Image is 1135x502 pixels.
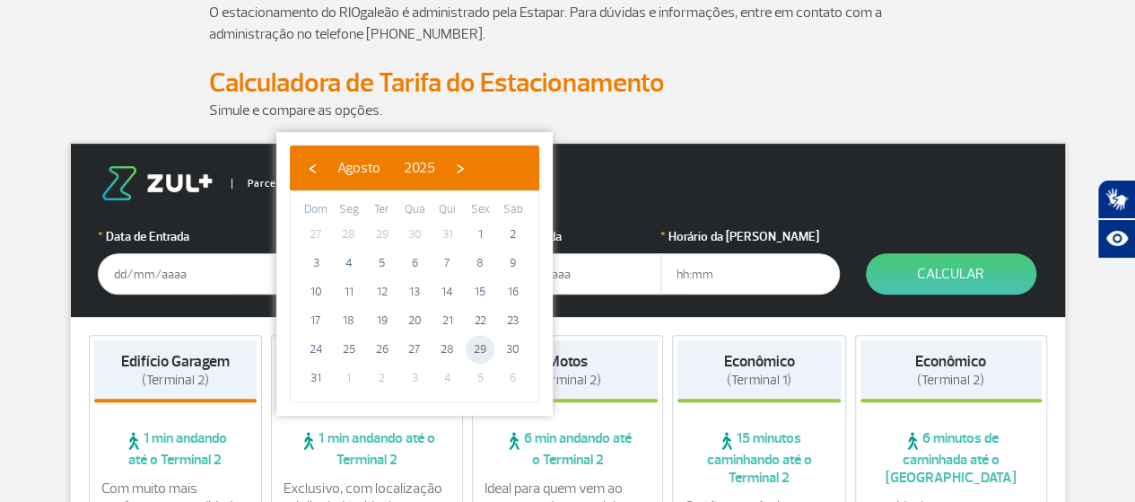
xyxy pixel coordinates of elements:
span: 5 [466,364,494,392]
span: 15 minutos caminhando até o Terminal 2 [677,429,841,487]
img: logo-zul.png [98,166,216,200]
button: 2025 [392,154,447,181]
span: 18 [335,306,363,335]
span: 6 [400,249,429,277]
span: 5 [367,249,396,277]
span: 11 [335,277,363,306]
span: 23 [499,306,528,335]
h2: Calculadora de Tarifa do Estacionamento [209,66,927,100]
span: 1 [335,364,363,392]
span: 7 [433,249,462,277]
bs-datepicker-container: calendar [276,132,553,416]
span: 30 [499,335,528,364]
span: 6 [499,364,528,392]
span: 2 [499,220,528,249]
span: 4 [335,249,363,277]
label: Data de Entrada [98,227,277,246]
span: 6 min andando até o Terminal 2 [477,429,659,469]
span: 3 [400,364,429,392]
span: 13 [400,277,429,306]
input: hh:mm [660,253,840,295]
span: 6 minutos de caminhada até o [GEOGRAPHIC_DATA] [860,429,1042,487]
label: Data da Saída [482,227,661,246]
span: 17 [301,306,330,335]
span: (Terminal 2) [534,372,601,389]
span: 1 min andando até o Terminal 2 [94,429,258,469]
span: 31 [301,364,330,392]
th: weekday [398,200,432,220]
span: 3 [301,249,330,277]
span: 1 [466,220,494,249]
span: 25 [335,335,363,364]
input: dd/mm/aaaa [482,253,661,295]
span: 2 [367,364,396,392]
span: (Terminal 2) [917,372,984,389]
p: O estacionamento do RIOgaleão é administrado pela Estapar. Para dúvidas e informações, entre em c... [209,2,927,45]
span: 28 [335,220,363,249]
span: 8 [466,249,494,277]
span: 22 [466,306,494,335]
span: 9 [499,249,528,277]
span: 12 [367,277,396,306]
span: Agosto [337,159,380,177]
div: Plugin de acessibilidade da Hand Talk. [1097,180,1135,259]
span: 28 [433,335,462,364]
button: Abrir recursos assistivos. [1097,219,1135,259]
span: 31 [433,220,462,249]
button: Abrir tradutor de língua de sinais. [1097,180,1135,219]
span: (Terminal 2) [142,372,209,389]
span: Parceiro Oficial [231,179,324,189]
span: 2025 [404,159,435,177]
span: 24 [301,335,330,364]
span: 27 [400,335,429,364]
span: 26 [367,335,396,364]
span: 4 [433,364,462,392]
span: 30 [400,220,429,249]
span: 16 [499,277,528,306]
th: weekday [333,200,366,220]
span: 21 [433,306,462,335]
strong: Econômico [724,352,795,371]
button: ‹ [299,154,326,181]
strong: Motos [547,352,588,371]
span: 20 [400,306,429,335]
th: weekday [496,200,529,220]
span: 1 min andando até o Terminal 2 [276,429,458,469]
span: (Terminal 1) [727,372,791,389]
button: Calcular [866,253,1036,295]
bs-datepicker-navigation-view: ​ ​ ​ [299,156,474,174]
input: dd/mm/aaaa [98,253,277,295]
strong: Edifício Garagem [121,352,230,371]
p: Simule e compare as opções. [209,100,927,121]
th: weekday [300,200,333,220]
span: 19 [367,306,396,335]
label: Horário da [PERSON_NAME] [660,227,840,246]
th: weekday [464,200,497,220]
button: Agosto [326,154,392,181]
span: 29 [367,220,396,249]
th: weekday [365,200,398,220]
span: 14 [433,277,462,306]
span: 15 [466,277,494,306]
button: › [447,154,474,181]
th: weekday [431,200,464,220]
strong: Econômico [915,352,986,371]
span: 29 [466,335,494,364]
span: 10 [301,277,330,306]
span: 27 [301,220,330,249]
